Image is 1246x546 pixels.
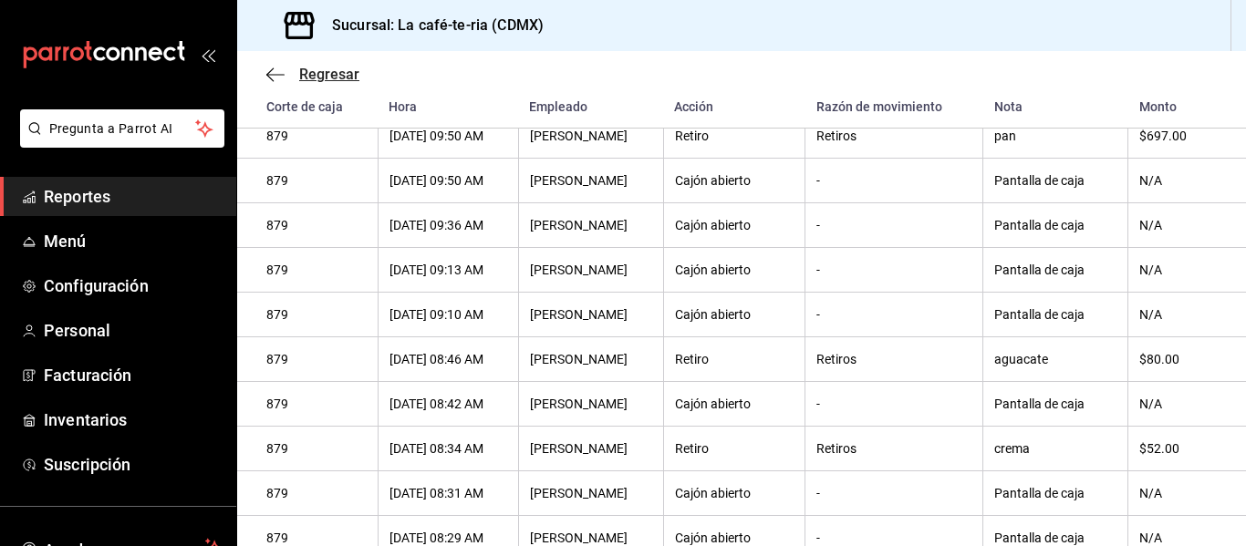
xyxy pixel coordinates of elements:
div: Retiro [675,441,794,456]
button: Regresar [266,66,359,83]
div: [DATE] 08:31 AM [389,486,507,500]
div: [PERSON_NAME] [530,129,652,143]
div: [PERSON_NAME] [530,263,652,277]
div: [DATE] 08:46 AM [389,352,507,366]
div: Retiros [816,352,971,366]
div: pan [994,129,1116,143]
span: Facturación [44,363,222,387]
span: Configuración [44,273,222,298]
div: Retiros [816,441,971,456]
div: 879 [266,218,367,232]
div: 879 [266,263,367,277]
div: Cajón abierto [675,397,794,411]
span: Inventarios [44,407,222,432]
div: [PERSON_NAME] [530,486,652,500]
div: 879 [266,352,367,366]
a: Pregunta a Parrot AI [13,132,224,151]
button: open_drawer_menu [201,47,215,62]
div: [PERSON_NAME] [530,531,652,545]
div: [PERSON_NAME] [530,397,652,411]
div: [DATE] 08:42 AM [389,397,507,411]
div: Pantalla de caja [994,173,1116,188]
div: [PERSON_NAME] [530,218,652,232]
div: 879 [266,307,367,322]
div: 879 [266,129,367,143]
div: Cajón abierto [675,263,794,277]
div: Pantalla de caja [994,486,1116,500]
div: [DATE] 09:13 AM [389,263,507,277]
div: [PERSON_NAME] [530,307,652,322]
div: 879 [266,397,367,411]
span: Reportes [44,184,222,209]
div: Pantalla de caja [994,397,1116,411]
div: Pantalla de caja [994,218,1116,232]
span: Menú [44,229,222,253]
div: Pantalla de caja [994,531,1116,545]
div: N/A [1139,173,1217,188]
div: [PERSON_NAME] [530,173,652,188]
div: - [816,307,971,322]
span: Regresar [299,66,359,83]
div: $52.00 [1139,441,1217,456]
div: 879 [266,486,367,500]
div: Cajón abierto [675,531,794,545]
div: [DATE] 09:36 AM [389,218,507,232]
div: N/A [1139,218,1217,232]
div: aguacate [994,352,1116,366]
div: - [816,397,971,411]
div: N/A [1139,531,1217,545]
div: [DATE] 09:10 AM [389,307,507,322]
div: 879 [266,173,367,188]
div: N/A [1139,263,1217,277]
div: - [816,486,971,500]
div: Pantalla de caja [994,263,1116,277]
div: 879 [266,441,367,456]
div: Retiros [816,129,971,143]
div: Retiro [675,352,794,366]
div: $80.00 [1139,352,1217,366]
div: Cajón abierto [675,218,794,232]
div: [PERSON_NAME] [530,441,652,456]
span: Pregunta a Parrot AI [49,119,196,139]
div: N/A [1139,307,1217,322]
div: N/A [1139,486,1217,500]
h3: Sucursal: La café-te-ria (CDMX) [317,15,544,36]
span: Personal [44,318,222,343]
div: - [816,173,971,188]
div: [DATE] 09:50 AM [389,129,507,143]
div: Cajón abierto [675,486,794,500]
div: Cajón abierto [675,173,794,188]
div: crema [994,441,1116,456]
div: $697.00 [1139,129,1217,143]
div: - [816,263,971,277]
div: - [816,218,971,232]
div: [DATE] 09:50 AM [389,173,507,188]
button: Pregunta a Parrot AI [20,109,224,148]
div: [PERSON_NAME] [530,352,652,366]
div: [DATE] 08:29 AM [389,531,507,545]
div: N/A [1139,397,1217,411]
div: - [816,531,971,545]
div: Cajón abierto [675,307,794,322]
div: [DATE] 08:34 AM [389,441,507,456]
div: Retiro [675,129,794,143]
div: Pantalla de caja [994,307,1116,322]
div: 879 [266,531,367,545]
span: Suscripción [44,452,222,477]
